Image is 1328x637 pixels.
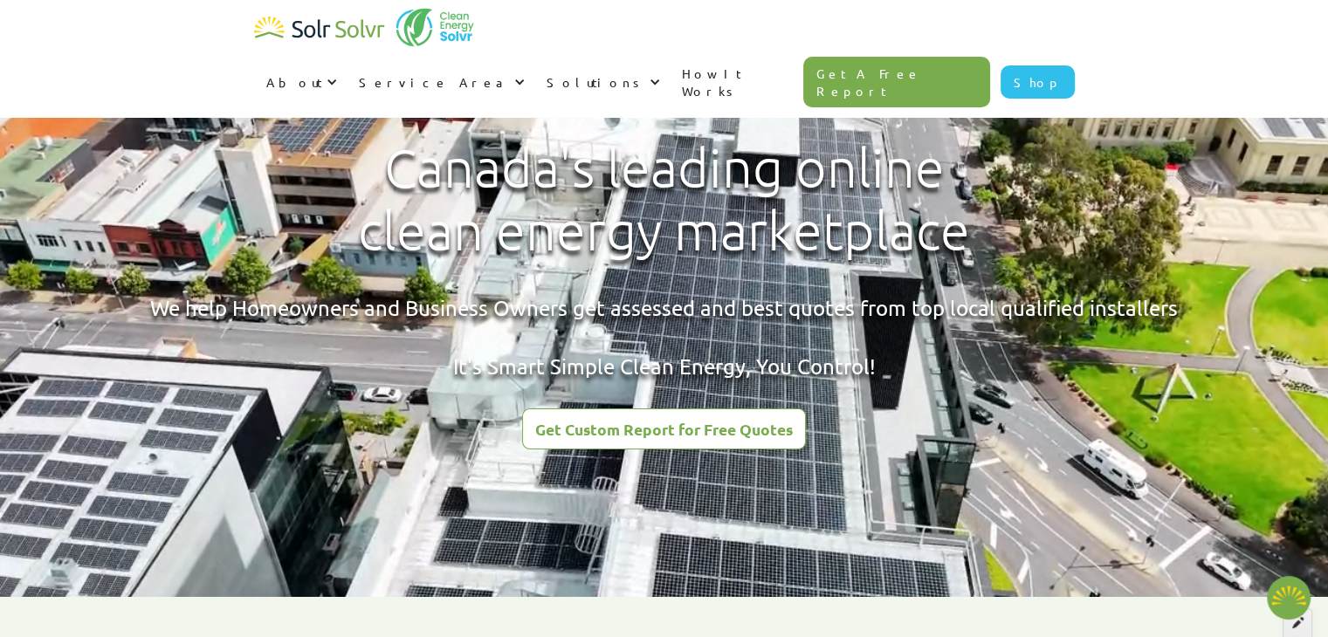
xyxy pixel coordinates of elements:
[347,56,534,108] div: Service Area
[1001,65,1075,99] a: Shop
[150,293,1178,381] div: We help Homeowners and Business Owners get assessed and best quotes from top local qualified inst...
[670,47,804,117] a: How It Works
[359,73,510,91] div: Service Area
[803,57,990,107] a: Get A Free Report
[343,137,985,263] h1: Canada's leading online clean energy marketplace
[1267,576,1311,620] button: Open chatbot widget
[522,408,806,449] a: Get Custom Report for Free Quotes
[535,421,793,437] div: Get Custom Report for Free Quotes
[534,56,670,108] div: Solutions
[254,56,347,108] div: About
[266,73,322,91] div: About
[547,73,645,91] div: Solutions
[1267,576,1311,620] img: 1702586718.png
